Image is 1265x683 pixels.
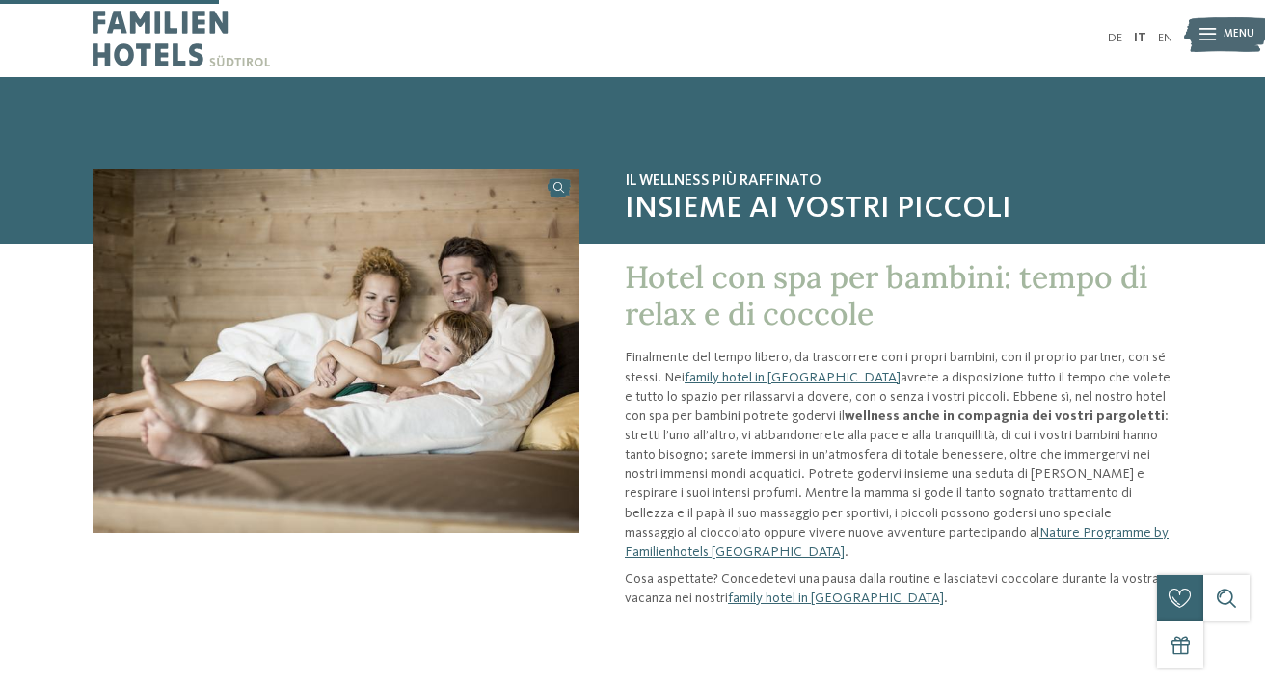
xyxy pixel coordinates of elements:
a: family hotel in [GEOGRAPHIC_DATA] [728,591,944,605]
span: Il wellness più raffinato [625,172,1172,191]
a: IT [1134,32,1146,44]
a: Nature Programme by Familienhotels [GEOGRAPHIC_DATA] [625,526,1169,559]
strong: wellness anche in compagnia dei vostri pargoletti [845,409,1165,423]
span: insieme ai vostri piccoli [625,191,1172,227]
span: Hotel con spa per bambini: tempo di relax e di coccole [625,257,1147,333]
img: Hotel con spa per bambini: è tempo di coccole! [93,169,579,533]
a: EN [1158,32,1172,44]
span: Menu [1224,27,1254,42]
p: Finalmente del tempo libero, da trascorrere con i propri bambini, con il proprio partner, con sé ... [625,348,1172,562]
p: Cosa aspettate? Concedetevi una pausa dalla routine e lasciatevi coccolare durante la vostra vaca... [625,569,1172,608]
a: family hotel in [GEOGRAPHIC_DATA] [685,371,901,384]
a: DE [1108,32,1122,44]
